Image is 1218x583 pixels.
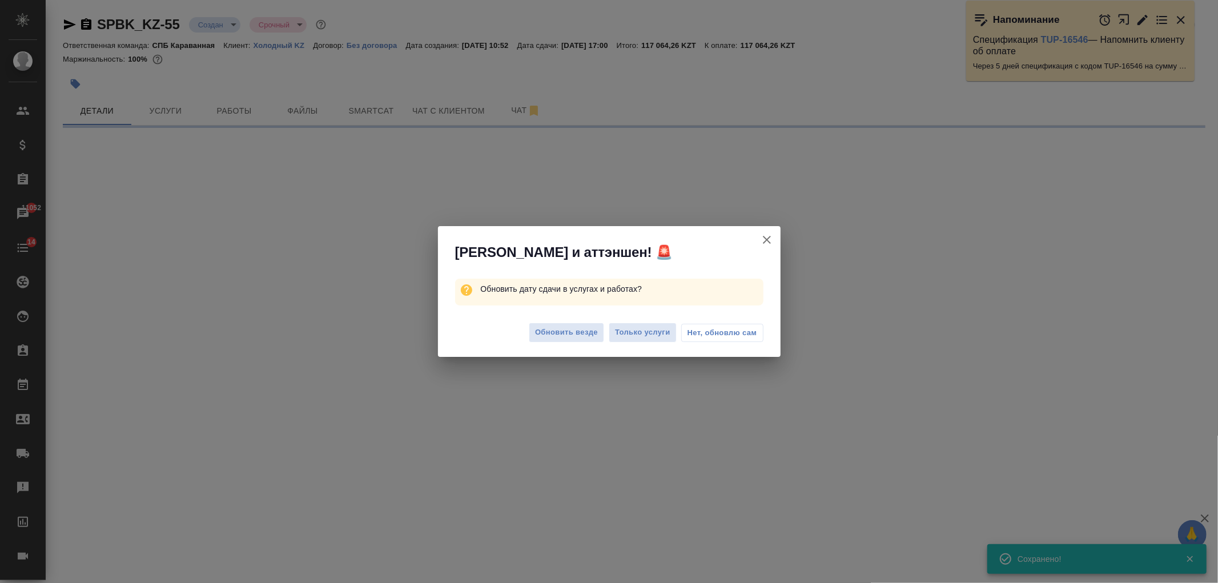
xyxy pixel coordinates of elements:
span: [PERSON_NAME] и аттэншен! 🚨 [455,243,673,262]
button: Нет, обновлю сам [681,324,763,342]
span: Только услуги [615,326,670,339]
span: Обновить везде [535,326,598,339]
button: Только услуги [609,323,677,343]
button: Обновить везде [529,323,604,343]
p: Обновить дату сдачи в услугах и работах? [480,279,763,299]
span: Нет, обновлю сам [688,327,757,339]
